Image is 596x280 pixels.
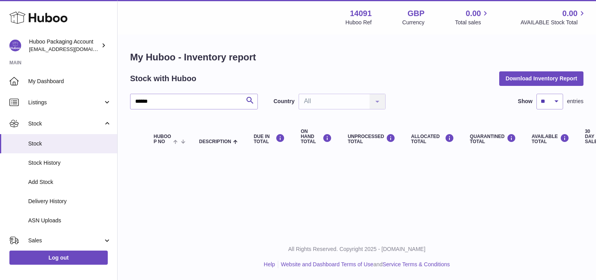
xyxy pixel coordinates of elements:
[466,8,481,19] span: 0.00
[28,120,103,127] span: Stock
[9,40,21,51] img: internalAdmin-14091@internal.huboo.com
[28,217,111,224] span: ASN Uploads
[264,261,275,267] a: Help
[402,19,425,26] div: Currency
[455,8,490,26] a: 0.00 Total sales
[124,245,590,253] p: All Rights Reserved. Copyright 2025 - [DOMAIN_NAME]
[470,134,516,144] div: QUARANTINED Total
[382,261,450,267] a: Service Terms & Conditions
[567,98,583,105] span: entries
[28,140,111,147] span: Stock
[130,73,196,84] h2: Stock with Huboo
[455,19,490,26] span: Total sales
[199,139,231,144] span: Description
[499,71,583,85] button: Download Inventory Report
[154,134,171,144] span: Huboo P no
[281,261,373,267] a: Website and Dashboard Terms of Use
[520,8,587,26] a: 0.00 AVAILABLE Stock Total
[28,99,103,106] span: Listings
[278,261,450,268] li: and
[520,19,587,26] span: AVAILABLE Stock Total
[28,237,103,244] span: Sales
[28,78,111,85] span: My Dashboard
[28,178,111,186] span: Add Stock
[350,8,372,19] strong: 14091
[348,134,395,144] div: UNPROCESSED Total
[130,51,583,64] h1: My Huboo - Inventory report
[411,134,454,144] div: ALLOCATED Total
[346,19,372,26] div: Huboo Ref
[28,198,111,205] span: Delivery History
[301,129,332,145] div: ON HAND Total
[518,98,533,105] label: Show
[274,98,295,105] label: Country
[9,251,108,265] a: Log out
[29,46,115,52] span: [EMAIL_ADDRESS][DOMAIN_NAME]
[28,159,111,167] span: Stock History
[532,134,569,144] div: AVAILABLE Total
[29,38,100,53] div: Huboo Packaging Account
[562,8,578,19] span: 0.00
[254,134,285,144] div: DUE IN TOTAL
[408,8,424,19] strong: GBP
